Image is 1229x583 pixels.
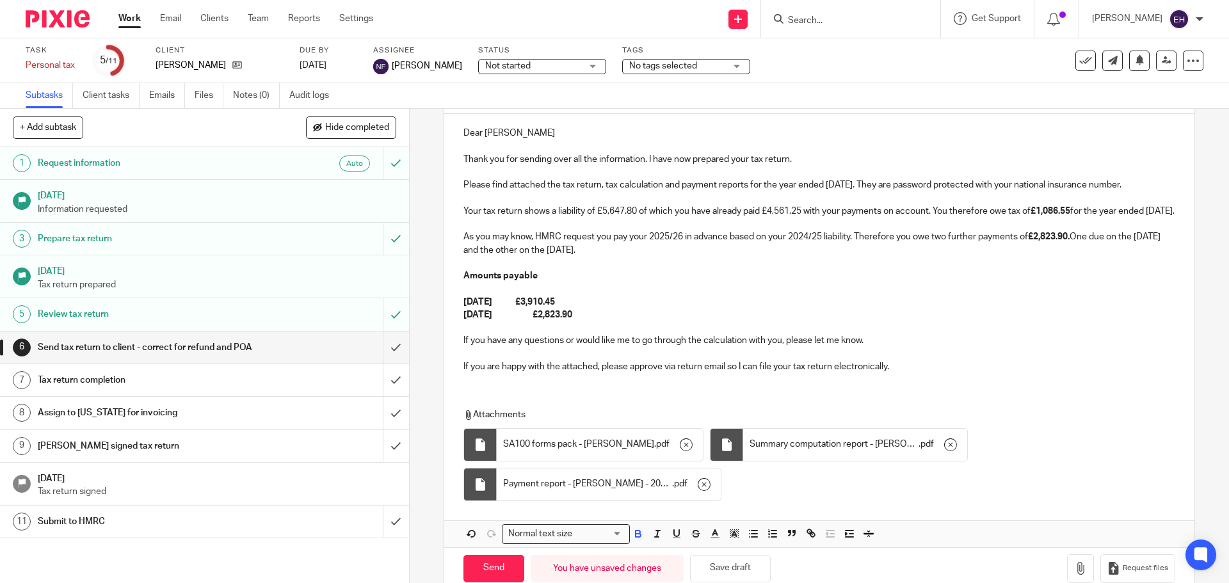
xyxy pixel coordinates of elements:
a: Clients [200,12,229,25]
strong: Amounts payable [463,271,538,280]
span: pdf [674,477,687,490]
p: As you may know, HMRC request you pay your 2025/26 in advance based on your 2024/25 liability. Th... [463,230,1175,257]
div: 3 [13,230,31,248]
p: Please find attached the tax return, tax calculation and payment reports for the year ended [DATE... [463,179,1175,191]
a: Notes (0) [233,83,280,108]
a: Reports [288,12,320,25]
span: SA100 forms pack - [PERSON_NAME] [503,438,654,451]
strong: £1,086.55 [1031,207,1070,216]
img: Pixie [26,10,90,28]
span: Not started [485,61,531,70]
span: pdf [920,438,934,451]
p: [PERSON_NAME] [1092,12,1162,25]
input: Search for option [576,527,622,541]
span: Request files [1123,563,1168,573]
div: 5 [13,305,31,323]
input: Search [787,15,902,27]
label: Assignee [373,45,462,56]
span: Hide completed [325,123,389,133]
div: 9 [13,437,31,455]
span: Summary computation report - [PERSON_NAME] - 2025 [750,438,919,451]
h1: Tax return completion [38,371,259,390]
button: Save draft [690,555,771,582]
div: Personal tax [26,59,77,72]
div: 5 [100,53,117,68]
h1: Assign to [US_STATE] for invoicing [38,403,259,422]
p: If you have any questions or would like me to go through the calculation with you, please let me ... [463,334,1175,347]
span: [PERSON_NAME] [392,60,462,72]
a: Emails [149,83,185,108]
div: . [497,429,703,461]
h1: Send tax return to client - correct for refund and POA [38,338,259,357]
h1: Review tax return [38,305,259,324]
h1: [DATE] [38,262,396,278]
div: Search for option [502,524,630,544]
strong: £2,823.90. [1028,232,1070,241]
a: Subtasks [26,83,73,108]
button: Request files [1100,554,1175,583]
img: svg%3E [1169,9,1189,29]
strong: [DATE] £2,823.90 [463,310,572,319]
h1: [DATE] [38,186,396,202]
span: Payment report - [PERSON_NAME] - 2025 (2) [503,477,672,490]
p: Information requested [38,203,396,216]
div: 6 [13,339,31,356]
p: Tax return prepared [38,278,396,291]
p: Your tax return shows a liability of £5,647.80 of which you have already paid £4,561.25 with your... [463,205,1175,218]
p: Attachments [463,408,1151,421]
img: svg%3E [373,59,389,74]
div: . [743,429,967,461]
label: Due by [300,45,357,56]
span: pdf [656,438,670,451]
span: Get Support [972,14,1021,23]
div: 11 [13,513,31,531]
small: /11 [106,58,117,65]
div: 8 [13,404,31,422]
span: No tags selected [629,61,697,70]
h1: [DATE] [38,469,396,485]
span: Normal text size [505,527,575,541]
div: 7 [13,371,31,389]
input: Send [463,555,524,582]
label: Tags [622,45,750,56]
div: 1 [13,154,31,172]
span: [DATE] [300,61,326,70]
strong: [DATE] £3,910.45 [463,298,555,307]
a: Email [160,12,181,25]
a: Settings [339,12,373,25]
h1: Prepare tax return [38,229,259,248]
p: [PERSON_NAME] [156,59,226,72]
p: If you are happy with the attached, please approve via return email so I can file your tax return... [463,360,1175,373]
h1: [PERSON_NAME] signed tax return [38,436,259,456]
button: Hide completed [306,116,396,138]
h1: Submit to HMRC [38,512,259,531]
a: Audit logs [289,83,339,108]
label: Client [156,45,284,56]
label: Status [478,45,606,56]
p: Thank you for sending over all the information. I have now prepared your tax return. [463,153,1175,166]
label: Task [26,45,77,56]
div: . [497,468,721,500]
a: Client tasks [83,83,140,108]
a: Files [195,83,223,108]
h1: Request information [38,154,259,173]
button: + Add subtask [13,116,83,138]
p: Tax return signed [38,485,396,498]
div: Auto [339,156,370,172]
a: Team [248,12,269,25]
a: Work [118,12,141,25]
div: You have unsaved changes [531,555,684,582]
p: Dear [PERSON_NAME] [463,127,1175,140]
